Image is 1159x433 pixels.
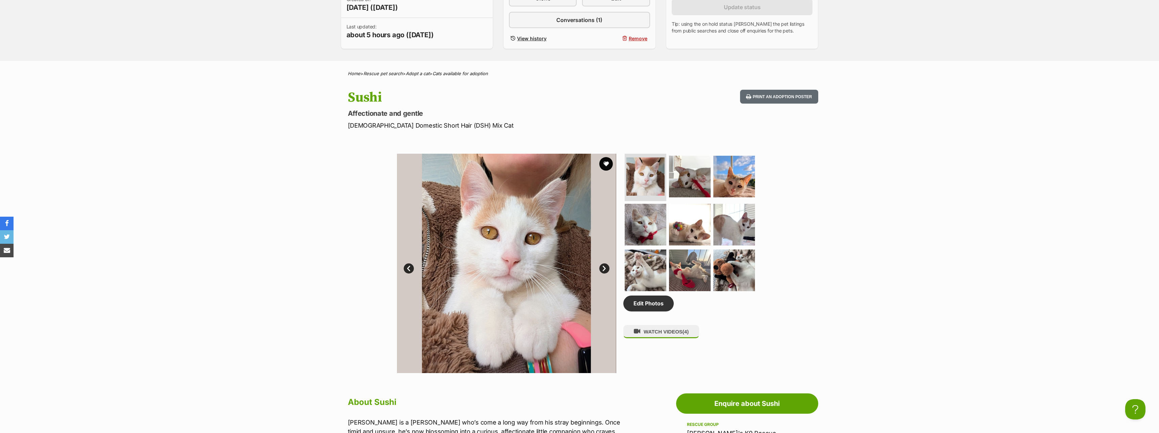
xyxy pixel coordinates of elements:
[348,71,360,76] a: Home
[331,71,828,76] div: > > >
[397,154,616,373] img: Photo of Sushi
[348,121,634,130] p: [DEMOGRAPHIC_DATA] Domestic Short Hair (DSH) Mix Cat
[669,204,711,245] img: Photo of Sushi
[348,109,634,118] p: Affectionate and gentle
[582,34,650,43] button: Remove
[724,3,761,11] span: Update status
[672,21,813,34] p: Tip: using the on hold status [PERSON_NAME] the pet listings from public searches and close off e...
[347,23,434,40] p: Last updated:
[404,263,414,274] a: Prev
[683,329,689,334] span: (4)
[623,325,699,338] button: WATCH VIDEOS(4)
[599,263,609,274] a: Next
[623,296,674,311] a: Edit Photos
[509,34,577,43] a: View history
[1125,399,1145,419] iframe: Help Scout Beacon - Open
[625,250,666,291] img: Photo of Sushi
[713,250,755,291] img: Photo of Sushi
[676,393,818,414] a: Enquire about Sushi
[616,154,835,373] img: Photo of Sushi
[509,12,650,28] a: Conversations (1)
[740,90,818,104] button: Print an adoption poster
[713,156,755,197] img: Photo of Sushi
[347,3,398,12] span: [DATE] ([DATE])
[556,16,602,24] span: Conversations (1)
[406,71,429,76] a: Adopt a cat
[669,156,711,197] img: Photo of Sushi
[625,204,666,245] img: Photo of Sushi
[687,422,807,427] div: Rescue group
[348,395,627,410] h2: About Sushi
[626,157,665,196] img: Photo of Sushi
[713,204,755,245] img: Photo of Sushi
[348,90,634,105] h1: Sushi
[347,30,434,40] span: about 5 hours ago ([DATE])
[599,157,613,171] button: favourite
[517,35,547,42] span: View history
[432,71,488,76] a: Cats available for adoption
[629,35,647,42] span: Remove
[669,250,711,291] img: Photo of Sushi
[363,71,403,76] a: Rescue pet search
